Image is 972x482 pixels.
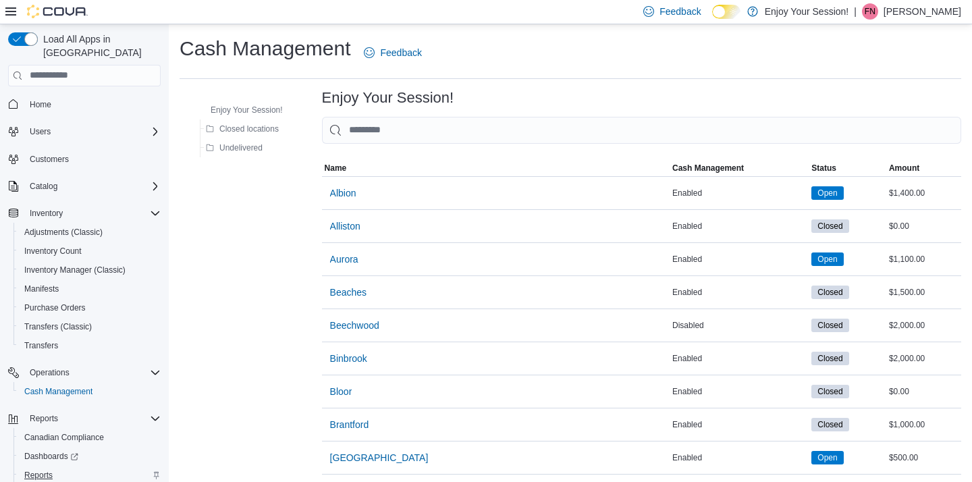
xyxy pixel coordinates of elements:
span: Closed [811,319,848,332]
button: Home [3,95,166,114]
span: Dashboards [24,451,78,462]
input: This is a search bar. As you type, the results lower in the page will automatically filter. [322,117,961,144]
span: Customers [30,154,69,165]
div: $1,400.00 [886,185,961,201]
span: Enjoy Your Session! [211,105,283,115]
div: $0.00 [886,218,961,234]
span: Home [30,99,51,110]
span: Brantford [330,418,369,431]
button: Catalog [24,178,63,194]
a: Transfers [19,338,63,354]
span: Amount [889,163,919,173]
button: Beaches [325,279,372,306]
button: Canadian Compliance [13,428,166,447]
button: Enjoy Your Session! [192,102,288,118]
span: Inventory [30,208,63,219]
p: Enjoy Your Session! [765,3,849,20]
span: Closed [817,419,842,431]
button: Cash Management [670,160,809,176]
button: Name [322,160,670,176]
div: Enabled [670,450,809,466]
button: Transfers [13,336,166,355]
span: Purchase Orders [19,300,161,316]
button: Catalog [3,177,166,196]
button: Manifests [13,279,166,298]
button: Cash Management [13,382,166,401]
div: Fabio Nocita [862,3,878,20]
button: Reports [24,410,63,427]
span: Operations [30,367,70,378]
span: Status [811,163,836,173]
span: Home [24,96,161,113]
span: Inventory Manager (Classic) [24,265,126,275]
span: Reports [24,470,53,481]
a: Transfers (Classic) [19,319,97,335]
span: Purchase Orders [24,302,86,313]
img: Cova [27,5,88,18]
span: Closed [817,286,842,298]
a: Inventory Manager (Classic) [19,262,131,278]
span: Closed [811,352,848,365]
div: $500.00 [886,450,961,466]
span: Beechwood [330,319,379,332]
a: Home [24,97,57,113]
span: Inventory [24,205,161,221]
button: Albion [325,180,362,207]
button: Brantford [325,411,375,438]
span: Users [24,124,161,140]
span: Operations [24,365,161,381]
button: Alliston [325,213,366,240]
div: Enabled [670,417,809,433]
a: Adjustments (Classic) [19,224,108,240]
h3: Enjoy Your Session! [322,90,454,106]
span: Closed [811,286,848,299]
button: Adjustments (Classic) [13,223,166,242]
h1: Cash Management [180,35,350,62]
span: Load All Apps in [GEOGRAPHIC_DATA] [38,32,161,59]
span: Feedback [659,5,701,18]
button: Transfers (Classic) [13,317,166,336]
span: Transfers [24,340,58,351]
span: Albion [330,186,356,200]
span: Users [30,126,51,137]
span: Alliston [330,219,360,233]
span: Customers [24,151,161,167]
span: Cash Management [672,163,744,173]
div: $1,500.00 [886,284,961,300]
span: Closed [817,319,842,331]
a: Dashboards [19,448,84,464]
span: Inventory Count [19,243,161,259]
span: Bloor [330,385,352,398]
div: $1,100.00 [886,251,961,267]
span: Cash Management [19,383,161,400]
button: Operations [3,363,166,382]
span: Aurora [330,252,358,266]
button: [GEOGRAPHIC_DATA] [325,444,434,471]
div: $2,000.00 [886,317,961,333]
span: Undelivered [219,142,263,153]
div: $2,000.00 [886,350,961,367]
span: Dark Mode [712,19,713,20]
div: Enabled [670,383,809,400]
div: Disabled [670,317,809,333]
button: Reports [3,409,166,428]
button: Bloor [325,378,358,405]
button: Inventory [24,205,68,221]
span: Closed [817,220,842,232]
button: Inventory Manager (Classic) [13,261,166,279]
span: Open [817,187,837,199]
span: Open [811,252,843,266]
a: Dashboards [13,447,166,466]
div: Enabled [670,284,809,300]
span: Reports [24,410,161,427]
a: Inventory Count [19,243,87,259]
span: Catalog [30,181,57,192]
span: Name [325,163,347,173]
span: Transfers (Classic) [24,321,92,332]
span: Binbrook [330,352,367,365]
button: Undelivered [200,140,268,156]
span: Adjustments (Classic) [19,224,161,240]
span: Cash Management [24,386,92,397]
span: Canadian Compliance [24,432,104,443]
a: Canadian Compliance [19,429,109,446]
